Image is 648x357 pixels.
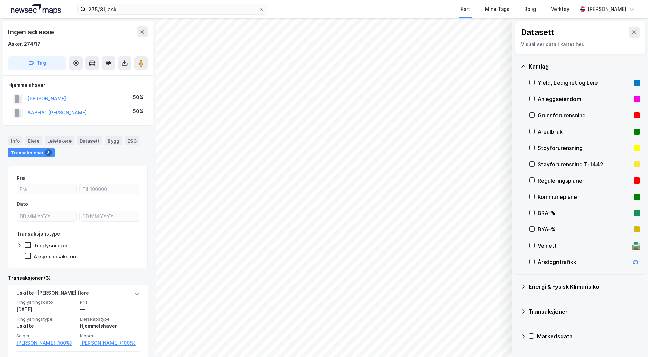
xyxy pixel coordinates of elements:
span: Pris [80,299,140,305]
input: DD.MM.YYYY [17,211,76,221]
div: Uskifte - [PERSON_NAME] flere [16,289,89,300]
span: Kjøper [80,333,140,339]
div: Uskifte [16,322,76,330]
button: Tag [8,56,66,70]
div: Kontrollprogram for chat [614,324,648,357]
span: Tinglysningstype [16,316,76,322]
div: Transaksjoner [8,148,55,157]
div: [PERSON_NAME] [588,5,626,13]
img: logo.a4113a55bc3d86da70a041830d287a7e.svg [11,4,61,14]
input: Fra [17,184,76,194]
div: Grunnforurensning [538,111,631,119]
div: 50% [133,93,143,101]
div: 🛣️ [631,241,641,250]
div: 3 [45,149,52,156]
div: Kommuneplaner [538,193,631,201]
div: Eiere [25,136,42,145]
div: Aksjetransaksjon [34,253,76,260]
div: Støyforurensning [538,144,631,152]
div: Datasett [77,136,102,145]
a: [PERSON_NAME] (100%) [16,339,76,347]
div: Dato [17,200,28,208]
input: Til 100000 [80,184,139,194]
div: — [80,305,140,314]
div: Transaksjoner (3) [8,274,148,282]
div: Pris [17,174,26,182]
div: Årsdøgntrafikk [538,258,629,266]
div: 50% [133,107,143,115]
div: Hjemmelshaver [8,81,147,89]
div: Mine Tags [485,5,509,13]
div: BRA–% [538,209,631,217]
div: Leietakere [45,136,74,145]
div: Markedsdata [537,332,640,340]
div: Reguleringsplaner [538,176,631,185]
div: Kartlag [529,62,640,71]
div: Verktøy [551,5,569,13]
span: Eierskapstype [80,316,140,322]
div: Yield, Ledighet og Leie [538,79,631,87]
input: DD.MM.YYYY [80,211,139,221]
iframe: Chat Widget [614,324,648,357]
div: Visualiser data i kartet her. [521,40,640,49]
div: Info [8,136,22,145]
div: Bygg [105,136,122,145]
div: Asker, 274/17 [8,40,40,48]
span: Selger [16,333,76,339]
div: [DATE] [16,305,76,314]
div: BYA–% [538,225,631,233]
div: ESG [125,136,139,145]
div: Arealbruk [538,128,631,136]
div: Kart [461,5,470,13]
div: Tinglysninger [34,242,68,249]
span: Tinglysningsdato [16,299,76,305]
div: Transaksjonstype [17,230,60,238]
div: Bolig [524,5,536,13]
div: Hjemmelshaver [80,322,140,330]
a: [PERSON_NAME] (100%) [80,339,140,347]
div: Transaksjoner [529,307,640,316]
div: Ingen adresse [8,26,55,37]
div: Energi & Fysisk Klimarisiko [529,283,640,291]
div: Datasett [521,27,554,38]
div: Støyforurensning T-1442 [538,160,631,168]
div: Veinett [538,242,629,250]
div: Anleggseiendom [538,95,631,103]
input: Søk på adresse, matrikkel, gårdeiere, leietakere eller personer [86,4,259,14]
